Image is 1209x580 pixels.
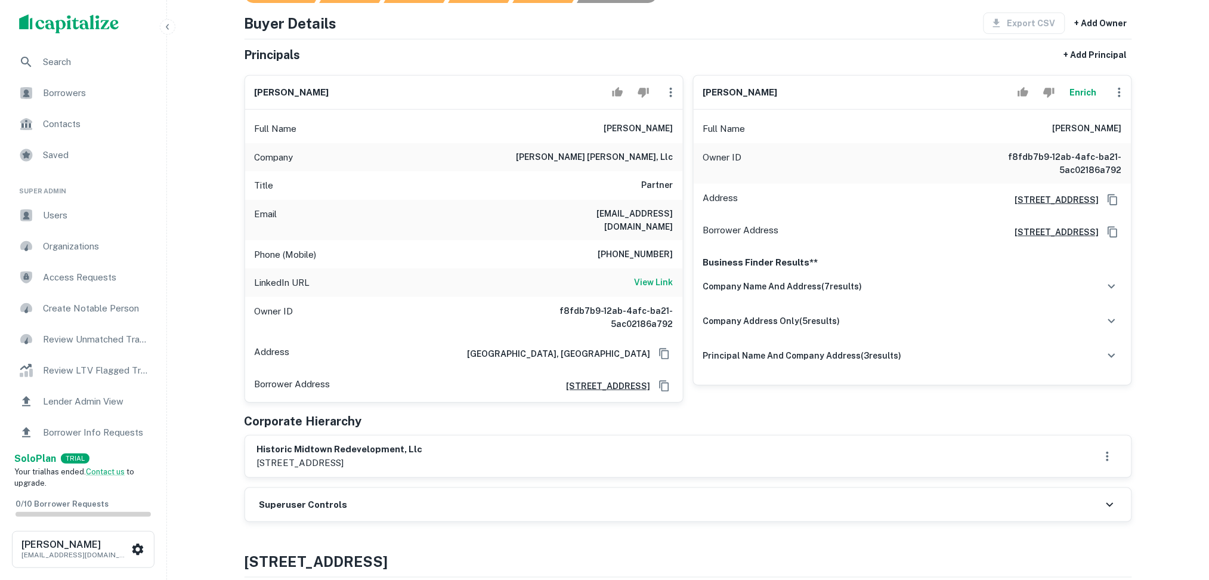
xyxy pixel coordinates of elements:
a: Create Notable Person [10,294,157,323]
h6: company name and address ( 7 results) [703,280,862,293]
p: Address [703,191,738,209]
a: Users [10,201,157,230]
h6: [PERSON_NAME] [703,86,778,100]
a: View Link [635,276,673,290]
a: Review Unmatched Transactions [10,325,157,354]
h4: Buyer Details [245,13,337,34]
p: Owner ID [255,304,293,331]
h6: Superuser Controls [259,498,348,512]
span: Lender Admin View [43,394,150,409]
div: TRIAL [61,453,89,464]
a: Borrower Info Requests [10,418,157,447]
span: Search [43,55,150,69]
button: Copy Address [1104,191,1122,209]
img: capitalize-logo.png [19,14,119,33]
a: [STREET_ADDRESS] [557,380,651,393]
h6: [PHONE_NUMBER] [598,248,673,262]
li: Super Admin [10,172,157,201]
span: Review LTV Flagged Transactions [43,363,150,378]
p: Borrower Address [703,223,779,241]
p: Business Finder Results** [703,255,1122,270]
button: Accept [607,81,628,104]
h6: View Link [635,276,673,289]
h5: Corporate Hierarchy [245,412,362,430]
iframe: Chat Widget [1149,485,1209,542]
h6: historic midtown redevelopment, llc [257,443,423,456]
h6: [PERSON_NAME] [255,86,329,100]
span: Review Unmatched Transactions [43,332,150,347]
p: Borrower Address [255,377,330,395]
h4: [STREET_ADDRESS] [245,551,1132,572]
h6: [PERSON_NAME] [PERSON_NAME], llc [517,150,673,165]
h6: [PERSON_NAME] [604,122,673,136]
h5: Principals [245,46,301,64]
p: [STREET_ADDRESS] [257,456,423,470]
a: Review LTV Flagged Transactions [10,356,157,385]
span: Your trial has ended. to upgrade. [14,467,134,488]
a: Organizations [10,232,157,261]
a: SoloPlan [14,452,56,466]
h6: principal name and company address ( 3 results) [703,349,902,362]
p: [EMAIL_ADDRESS][DOMAIN_NAME] [21,550,129,560]
a: Lender Admin View [10,387,157,416]
p: Address [255,345,290,363]
h6: [PERSON_NAME] [1053,122,1122,136]
a: [STREET_ADDRESS] [1006,226,1099,239]
button: + Add Principal [1059,44,1132,66]
a: Saved [10,141,157,169]
button: + Add Owner [1070,13,1132,34]
h6: [EMAIL_ADDRESS][DOMAIN_NAME] [530,207,673,233]
p: Title [255,178,274,193]
span: Access Requests [43,270,150,285]
button: [PERSON_NAME][EMAIL_ADDRESS][DOMAIN_NAME] [12,531,154,568]
button: Reject [1038,81,1059,104]
button: Accept [1013,81,1034,104]
span: Saved [43,148,150,162]
a: Contacts [10,110,157,138]
p: Phone (Mobile) [255,248,317,262]
a: [STREET_ADDRESS] [1006,193,1099,206]
span: Users [43,208,150,223]
span: Contacts [43,117,150,131]
button: Copy Address [655,377,673,395]
a: Contact us [86,467,125,476]
span: Create Notable Person [43,301,150,316]
h6: Partner [642,178,673,193]
a: Search [10,48,157,76]
button: Reject [633,81,654,104]
button: Copy Address [1104,223,1122,241]
h6: company address only ( 5 results) [703,314,840,328]
a: Access Requests [10,263,157,292]
button: Copy Address [655,345,673,363]
p: Company [255,150,293,165]
h6: [PERSON_NAME] [21,540,129,550]
p: Email [255,207,277,233]
p: Full Name [255,122,297,136]
strong: Solo Plan [14,453,56,464]
p: Owner ID [703,150,742,177]
h6: f8fdb7b9-12ab-4afc-ba21-5ac02186a792 [530,304,673,331]
span: Borrower Info Requests [43,425,150,440]
span: Organizations [43,239,150,254]
button: Enrich [1065,81,1103,104]
h6: f8fdb7b9-12ab-4afc-ba21-5ac02186a792 [979,150,1122,177]
h6: [GEOGRAPHIC_DATA], [GEOGRAPHIC_DATA] [458,347,651,360]
a: Borrowers [10,79,157,107]
p: Full Name [703,122,746,136]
